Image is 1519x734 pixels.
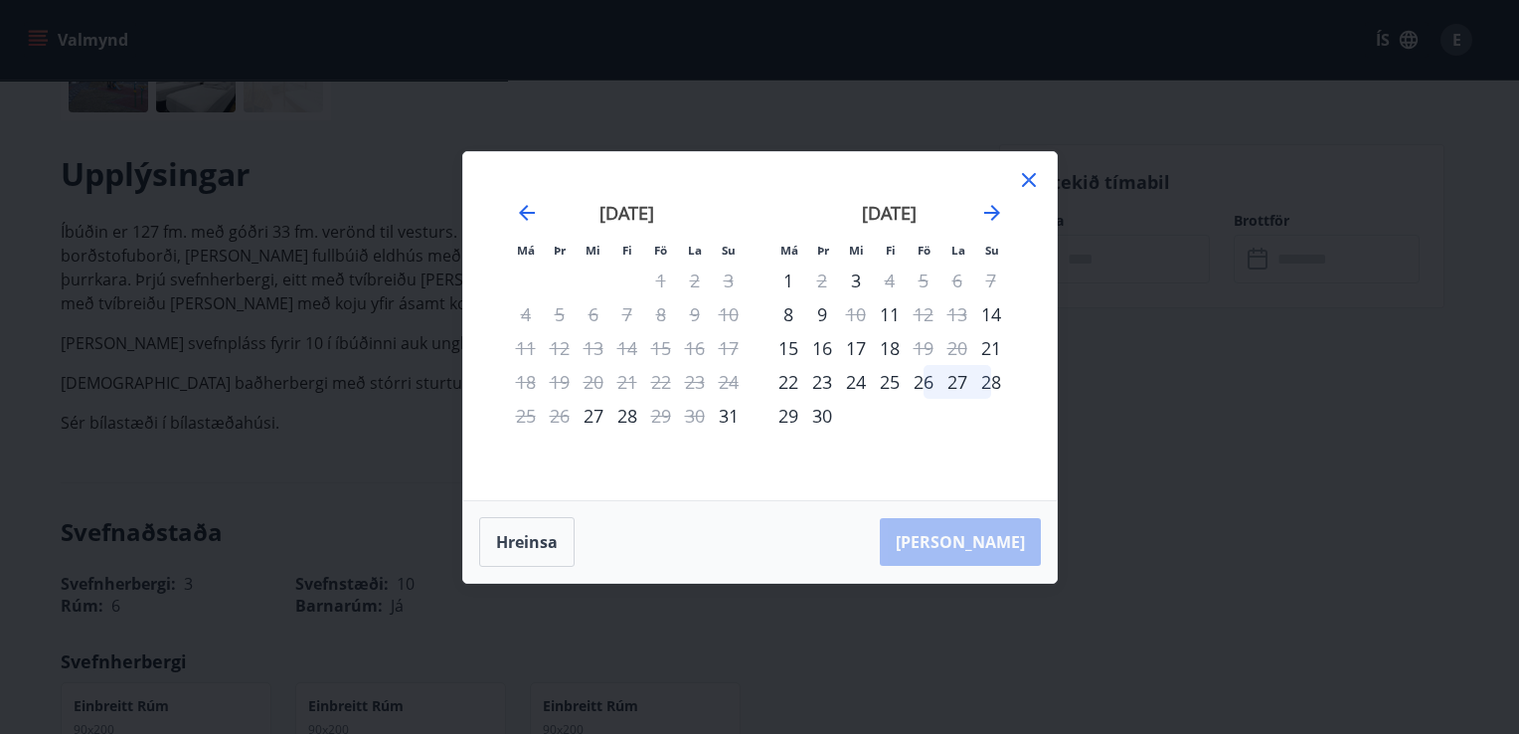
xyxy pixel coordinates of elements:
[862,201,917,225] strong: [DATE]
[688,243,702,258] small: La
[622,243,632,258] small: Fi
[543,297,577,331] td: Not available. þriðjudagur, 5. ágúst 2025
[974,297,1008,331] div: Aðeins innritun í boði
[712,264,746,297] td: Not available. sunnudagur, 3. ágúst 2025
[805,331,839,365] div: 16
[805,365,839,399] div: 23
[940,297,974,331] td: Not available. laugardagur, 13. september 2025
[873,297,907,331] div: Aðeins innritun í boði
[907,365,940,399] td: Choose föstudagur, 26. september 2025 as your check-in date. It’s available.
[886,243,896,258] small: Fi
[577,399,610,433] div: Aðeins innritun í boði
[479,517,575,567] button: Hreinsa
[678,331,712,365] td: Not available. laugardagur, 16. ágúst 2025
[543,331,577,365] td: Not available. þriðjudagur, 12. ágúst 2025
[839,365,873,399] div: 24
[771,365,805,399] div: 22
[712,297,746,331] td: Not available. sunnudagur, 10. ágúst 2025
[873,264,907,297] td: Not available. fimmtudagur, 4. september 2025
[873,264,907,297] div: Aðeins útritun í boði
[610,297,644,331] td: Not available. fimmtudagur, 7. ágúst 2025
[515,201,539,225] div: Move backward to switch to the previous month.
[771,365,805,399] td: Choose mánudagur, 22. september 2025 as your check-in date. It’s available.
[610,399,644,433] div: 28
[678,365,712,399] td: Not available. laugardagur, 23. ágúst 2025
[554,243,566,258] small: Þr
[610,365,644,399] td: Not available. fimmtudagur, 21. ágúst 2025
[517,243,535,258] small: Má
[918,243,930,258] small: Fö
[805,264,839,297] td: Not available. þriðjudagur, 2. september 2025
[985,243,999,258] small: Su
[543,365,577,399] td: Not available. þriðjudagur, 19. ágúst 2025
[907,297,940,331] div: Aðeins útritun í boði
[712,399,746,433] td: Choose sunnudagur, 31. ágúst 2025 as your check-in date. It’s available.
[839,331,873,365] td: Choose miðvikudagur, 17. september 2025 as your check-in date. It’s available.
[974,297,1008,331] td: Choose sunnudagur, 14. september 2025 as your check-in date. It’s available.
[974,331,1008,365] td: Choose sunnudagur, 21. september 2025 as your check-in date. It’s available.
[817,243,829,258] small: Þr
[907,365,940,399] div: 26
[873,365,907,399] td: Choose fimmtudagur, 25. september 2025 as your check-in date. It’s available.
[509,331,543,365] td: Not available. mánudagur, 11. ágúst 2025
[644,264,678,297] td: Not available. föstudagur, 1. ágúst 2025
[644,399,678,433] div: Aðeins útritun í boði
[940,365,974,399] td: Choose laugardagur, 27. september 2025 as your check-in date. It’s available.
[940,264,974,297] td: Not available. laugardagur, 6. september 2025
[907,297,940,331] td: Not available. föstudagur, 12. september 2025
[805,264,839,297] div: Aðeins útritun í boði
[805,297,839,331] div: 9
[974,365,1008,399] div: 28
[509,297,543,331] td: Not available. mánudagur, 4. ágúst 2025
[599,201,654,225] strong: [DATE]
[678,264,712,297] td: Not available. laugardagur, 2. ágúst 2025
[839,331,873,365] div: 17
[839,297,873,331] div: Aðeins útritun í boði
[951,243,965,258] small: La
[974,365,1008,399] td: Choose sunnudagur, 28. september 2025 as your check-in date. It’s available.
[644,331,678,365] td: Not available. föstudagur, 15. ágúst 2025
[805,331,839,365] td: Choose þriðjudagur, 16. september 2025 as your check-in date. It’s available.
[610,331,644,365] td: Not available. fimmtudagur, 14. ágúst 2025
[487,176,1033,476] div: Calendar
[839,297,873,331] td: Not available. miðvikudagur, 10. september 2025
[974,264,1008,297] td: Not available. sunnudagur, 7. september 2025
[577,331,610,365] td: Not available. miðvikudagur, 13. ágúst 2025
[644,399,678,433] td: Not available. föstudagur, 29. ágúst 2025
[805,399,839,433] div: 30
[577,297,610,331] td: Not available. miðvikudagur, 6. ágúst 2025
[771,264,805,297] div: 1
[980,201,1004,225] div: Move forward to switch to the next month.
[839,264,873,297] div: Aðeins innritun í boði
[907,331,940,365] td: Not available. föstudagur, 19. september 2025
[873,331,907,365] div: 18
[771,399,805,433] div: 29
[771,331,805,365] td: Choose mánudagur, 15. september 2025 as your check-in date. It’s available.
[839,264,873,297] td: Choose miðvikudagur, 3. september 2025 as your check-in date. It’s available.
[610,399,644,433] td: Choose fimmtudagur, 28. ágúst 2025 as your check-in date. It’s available.
[654,243,667,258] small: Fö
[849,243,864,258] small: Mi
[907,264,940,297] td: Not available. föstudagur, 5. september 2025
[940,331,974,365] td: Not available. laugardagur, 20. september 2025
[873,365,907,399] div: 25
[509,365,543,399] td: Not available. mánudagur, 18. ágúst 2025
[577,365,610,399] td: Not available. miðvikudagur, 20. ágúst 2025
[771,264,805,297] td: Choose mánudagur, 1. september 2025 as your check-in date. It’s available.
[839,365,873,399] td: Choose miðvikudagur, 24. september 2025 as your check-in date. It’s available.
[771,399,805,433] td: Choose mánudagur, 29. september 2025 as your check-in date. It’s available.
[678,399,712,433] td: Not available. laugardagur, 30. ágúst 2025
[722,243,736,258] small: Su
[644,365,678,399] td: Not available. föstudagur, 22. ágúst 2025
[873,331,907,365] td: Choose fimmtudagur, 18. september 2025 as your check-in date. It’s available.
[805,365,839,399] td: Choose þriðjudagur, 23. september 2025 as your check-in date. It’s available.
[780,243,798,258] small: Má
[771,297,805,331] div: Aðeins innritun í boði
[577,399,610,433] td: Choose miðvikudagur, 27. ágúst 2025 as your check-in date. It’s available.
[805,399,839,433] td: Choose þriðjudagur, 30. september 2025 as your check-in date. It’s available.
[771,297,805,331] td: Choose mánudagur, 8. september 2025 as your check-in date. It’s available.
[586,243,600,258] small: Mi
[678,297,712,331] td: Not available. laugardagur, 9. ágúst 2025
[873,297,907,331] td: Choose fimmtudagur, 11. september 2025 as your check-in date. It’s available.
[644,297,678,331] td: Not available. föstudagur, 8. ágúst 2025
